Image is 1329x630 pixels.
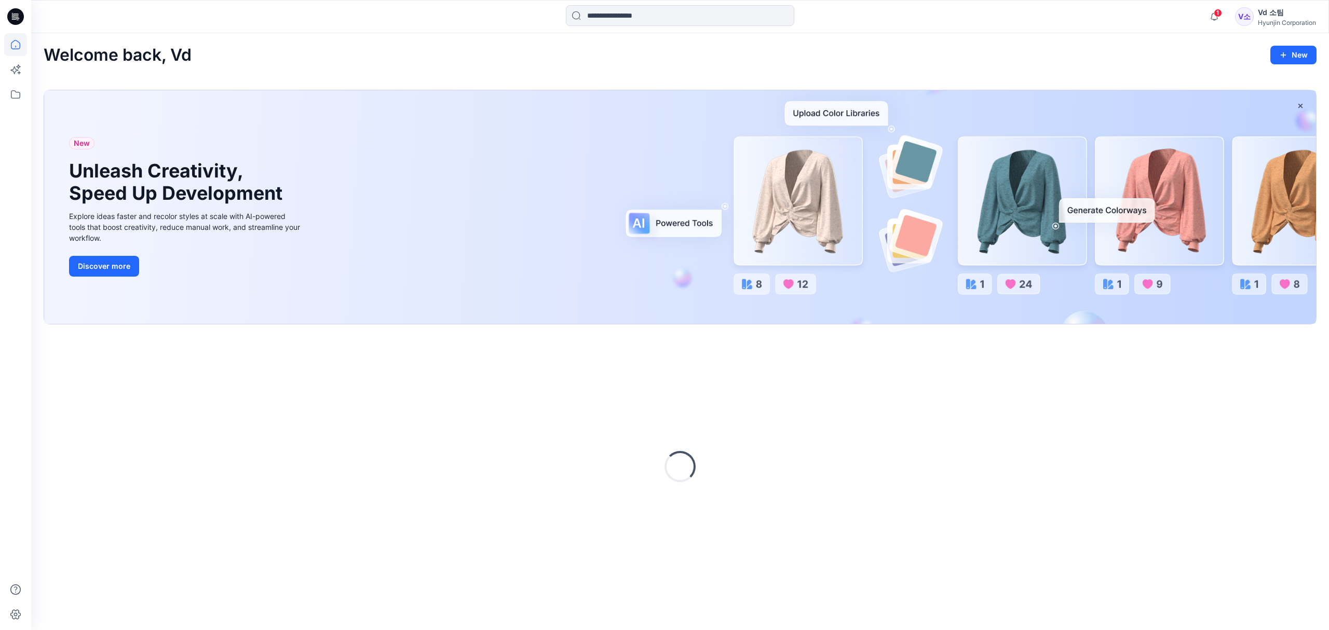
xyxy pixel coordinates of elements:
[69,256,303,277] a: Discover more
[1258,19,1316,26] div: Hyunjin Corporation
[69,256,139,277] button: Discover more
[1258,6,1316,19] div: Vd 소팀
[44,46,192,65] h2: Welcome back, Vd
[1270,46,1317,64] button: New
[74,137,90,149] span: New
[69,160,287,204] h1: Unleash Creativity, Speed Up Development
[69,211,303,243] div: Explore ideas faster and recolor styles at scale with AI-powered tools that boost creativity, red...
[1235,7,1254,26] div: V소
[1214,9,1222,17] span: 1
